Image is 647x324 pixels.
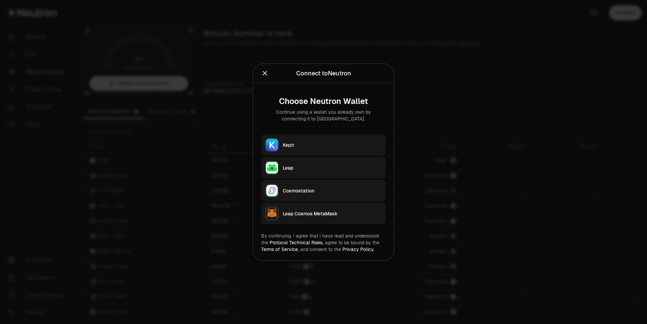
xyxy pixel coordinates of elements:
[261,68,269,78] button: Close
[283,164,382,171] div: Leap
[261,134,386,155] button: KeplrKeplr
[270,239,323,245] a: Protocol Technical Risks,
[342,246,374,252] a: Privacy Policy.
[266,184,278,196] img: Cosmostation
[261,157,386,178] button: LeapLeap
[267,96,380,106] div: Choose Neutron Wallet
[266,161,278,174] img: Leap
[261,180,386,201] button: CosmostationCosmostation
[296,68,351,78] div: Connect to Neutron
[283,210,382,217] div: Leap Cosmos MetaMask
[261,246,299,252] a: Terms of Service,
[261,203,386,224] button: Leap Cosmos MetaMaskLeap Cosmos MetaMask
[283,187,382,194] div: Cosmostation
[266,139,278,151] img: Keplr
[267,108,380,122] div: Continue using a wallet you already own by connecting it to [GEOGRAPHIC_DATA].
[266,207,278,219] img: Leap Cosmos MetaMask
[283,141,382,148] div: Keplr
[261,232,386,252] div: By continuing, I agree that I have read and understood the agree to be bound by the and consent t...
